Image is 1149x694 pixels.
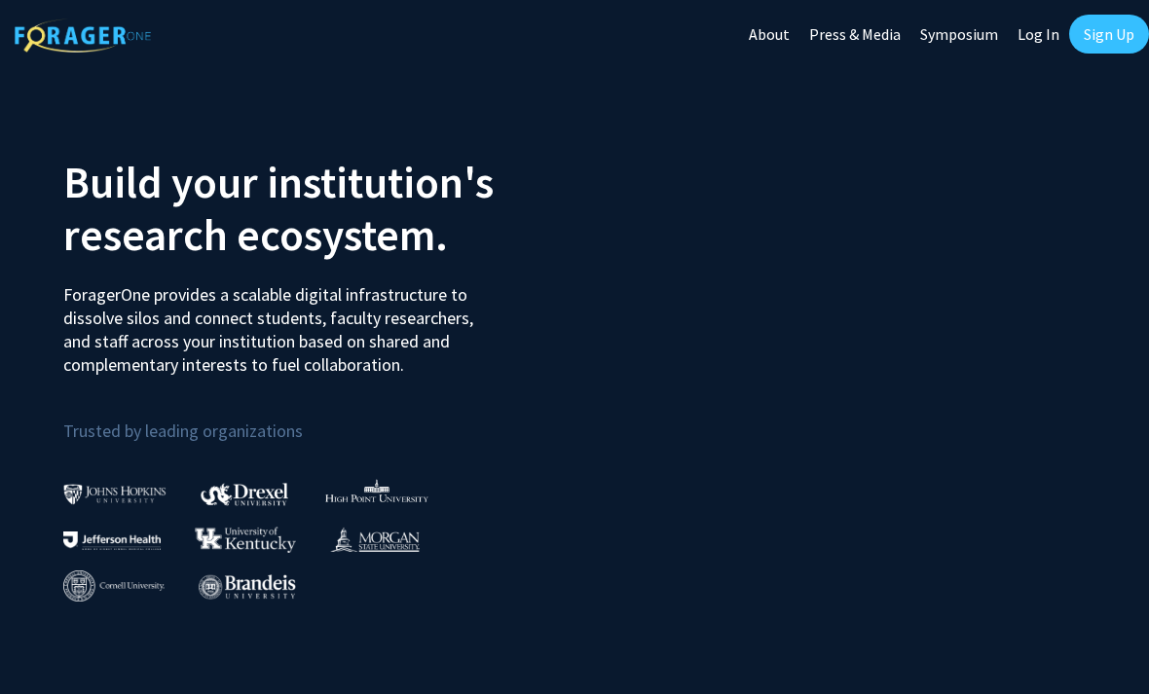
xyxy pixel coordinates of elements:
img: Brandeis University [199,574,296,599]
img: High Point University [325,479,428,502]
img: Johns Hopkins University [63,484,167,504]
img: Thomas Jefferson University [63,531,161,550]
p: ForagerOne provides a scalable digital infrastructure to dissolve silos and connect students, fac... [63,269,500,377]
img: ForagerOne Logo [15,18,151,53]
p: Trusted by leading organizations [63,392,560,446]
img: Morgan State University [330,527,420,552]
h2: Build your institution's research ecosystem. [63,156,560,261]
a: Sign Up [1069,15,1149,54]
img: Drexel University [201,483,288,505]
img: University of Kentucky [195,527,296,553]
img: Cornell University [63,570,165,603]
